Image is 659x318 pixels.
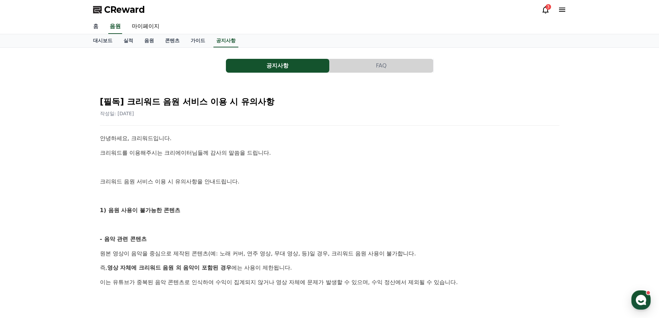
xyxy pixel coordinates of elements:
a: 설정 [89,219,133,237]
a: 대시보드 [88,34,118,47]
p: 크리워드 음원 서비스 이용 시 유의사항을 안내드립니다. [100,177,559,186]
a: 3 [541,6,550,14]
a: 공지사항 [213,34,238,47]
a: CReward [93,4,145,15]
a: 가이드 [185,34,211,47]
span: CReward [104,4,145,15]
strong: 1) 음원 사용이 불가능한 콘텐츠 [100,207,181,213]
p: 원본 영상이 음악을 중심으로 제작된 콘텐츠(예: 노래 커버, 연주 영상, 무대 영상, 등)일 경우, 크리워드 음원 사용이 불가합니다. [100,249,559,258]
a: FAQ [330,59,433,73]
a: 실적 [118,34,139,47]
a: 음원 [108,19,122,34]
div: 3 [546,4,551,10]
p: 안녕하세요, 크리워드입니다. [100,134,559,143]
span: 홈 [22,230,26,235]
span: 작성일: [DATE] [100,111,134,116]
a: 마이페이지 [126,19,165,34]
a: 음원 [139,34,159,47]
button: 공지사항 [226,59,329,73]
strong: - 음악 관련 콘텐츠 [100,236,147,242]
p: 즉, 에는 사용이 제한됩니다. [100,263,559,272]
a: 대화 [46,219,89,237]
a: 공지사항 [226,59,330,73]
span: 설정 [107,230,115,235]
h2: [필독] 크리워드 음원 서비스 이용 시 유의사항 [100,96,559,107]
button: FAQ [330,59,433,73]
p: 이는 유튜브가 중복된 음악 콘텐츠로 인식하여 수익이 집계되지 않거나 영상 자체에 문제가 발생할 수 있으며, 수익 정산에서 제외될 수 있습니다. [100,278,559,287]
span: 대화 [63,230,72,236]
a: 홈 [88,19,104,34]
strong: 영상 자체에 크리워드 음원 외 음악이 포함된 경우 [107,264,231,271]
a: 콘텐츠 [159,34,185,47]
a: 홈 [2,219,46,237]
p: 크리워드를 이용해주시는 크리에이터님들께 감사의 말씀을 드립니다. [100,148,559,157]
